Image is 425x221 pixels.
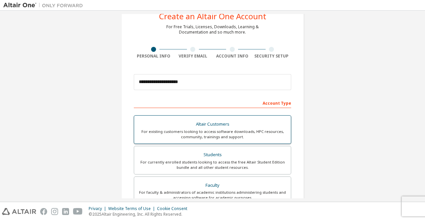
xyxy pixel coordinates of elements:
[138,150,287,160] div: Students
[157,206,191,211] div: Cookie Consent
[138,160,287,170] div: For currently enrolled students looking to access the free Altair Student Edition bundle and all ...
[51,208,58,215] img: instagram.svg
[134,97,291,108] div: Account Type
[134,54,173,59] div: Personal Info
[89,206,108,211] div: Privacy
[138,181,287,190] div: Faculty
[73,208,83,215] img: youtube.svg
[108,206,157,211] div: Website Terms of Use
[252,54,292,59] div: Security Setup
[3,2,86,9] img: Altair One
[138,120,287,129] div: Altair Customers
[212,54,252,59] div: Account Info
[138,129,287,140] div: For existing customers looking to access software downloads, HPC resources, community, trainings ...
[89,211,191,217] p: © 2025 Altair Engineering, Inc. All Rights Reserved.
[173,54,213,59] div: Verify Email
[62,208,69,215] img: linkedin.svg
[159,12,266,20] div: Create an Altair One Account
[166,24,259,35] div: For Free Trials, Licenses, Downloads, Learning & Documentation and so much more.
[2,208,36,215] img: altair_logo.svg
[40,208,47,215] img: facebook.svg
[138,190,287,200] div: For faculty & administrators of academic institutions administering students and accessing softwa...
